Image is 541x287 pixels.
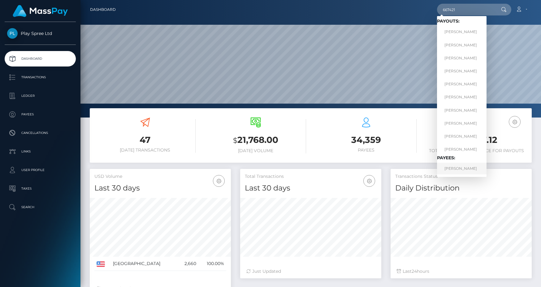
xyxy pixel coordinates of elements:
[5,51,76,66] a: Dashboard
[5,181,76,196] a: Taxes
[5,162,76,178] a: User Profile
[7,54,73,63] p: Dashboard
[5,107,76,122] a: Payees
[437,163,487,174] a: [PERSON_NAME]
[97,261,105,267] img: US.png
[315,148,417,153] h6: Payees
[437,19,487,24] h6: Payouts:
[94,183,226,194] h4: Last 30 days
[178,257,198,271] td: 2,660
[7,73,73,82] p: Transactions
[245,173,377,180] h5: Total Transactions
[315,134,417,146] h3: 34,359
[5,88,76,104] a: Ledger
[7,203,73,212] p: Search
[397,268,526,275] div: Last hours
[426,148,527,153] h6: Total Available Balance for Payouts
[437,131,487,142] a: [PERSON_NAME]
[7,165,73,175] p: User Profile
[437,79,487,90] a: [PERSON_NAME]
[437,4,495,15] input: Search...
[395,173,527,180] h5: Transactions Status
[94,173,226,180] h5: USD Volume
[437,143,487,155] a: [PERSON_NAME]
[94,148,196,153] h6: [DATE] Transactions
[90,3,116,16] a: Dashboard
[437,92,487,103] a: [PERSON_NAME]
[7,147,73,156] p: Links
[395,183,527,194] h4: Daily Distribution
[437,26,487,38] a: [PERSON_NAME]
[198,257,226,271] td: 100.00%
[437,155,487,161] h6: Payees:
[437,52,487,64] a: [PERSON_NAME]
[437,65,487,77] a: [PERSON_NAME]
[426,134,527,147] h3: 81,377.12
[233,136,237,145] small: $
[13,5,68,17] img: MassPay Logo
[7,28,18,39] img: Play Spree Ltd
[7,128,73,138] p: Cancellations
[111,257,178,271] td: [GEOGRAPHIC_DATA]
[94,134,196,146] h3: 47
[7,184,73,193] p: Taxes
[205,148,306,153] h6: [DATE] Volume
[245,183,377,194] h4: Last 30 days
[205,134,306,147] h3: 21,768.00
[7,91,73,101] p: Ledger
[5,125,76,141] a: Cancellations
[5,70,76,85] a: Transactions
[437,105,487,116] a: [PERSON_NAME]
[5,144,76,159] a: Links
[437,118,487,129] a: [PERSON_NAME]
[7,110,73,119] p: Payees
[246,268,375,275] div: Just Updated
[437,39,487,51] a: [PERSON_NAME]
[5,31,76,36] span: Play Spree Ltd
[5,199,76,215] a: Search
[412,268,417,274] span: 24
